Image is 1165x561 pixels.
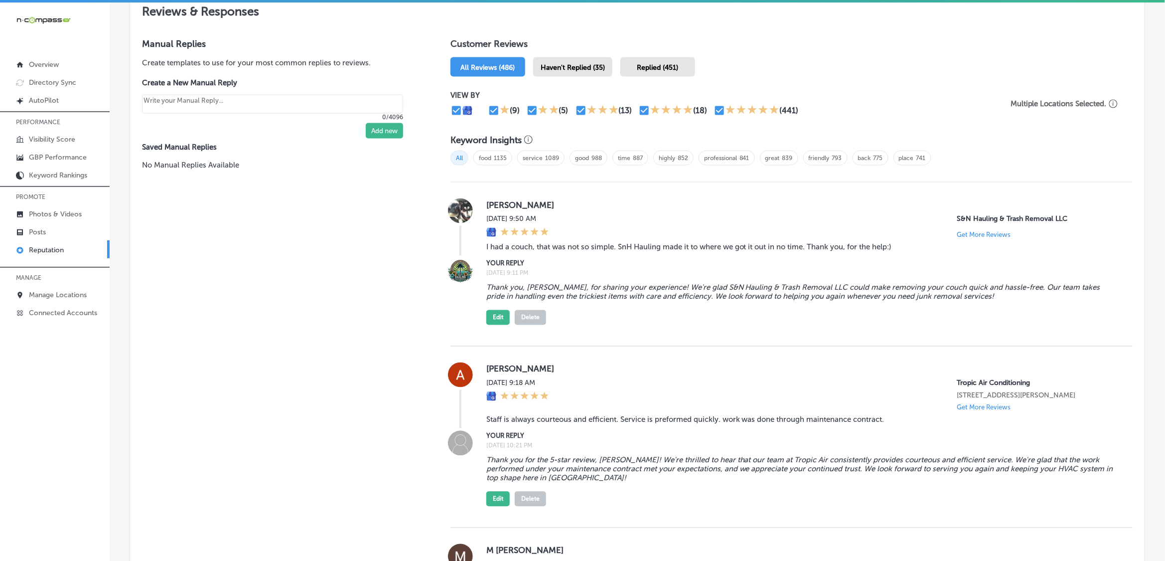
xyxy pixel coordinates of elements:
[726,105,779,117] div: 5 Stars
[142,160,419,171] p: No Manual Replies Available
[545,155,559,162] a: 1089
[523,155,543,162] a: service
[142,143,419,152] label: Saved Manual Replies
[29,153,87,162] p: GBP Performance
[29,78,76,87] p: Directory Sync
[29,60,59,69] p: Overview
[591,155,602,162] a: 988
[486,432,1117,440] label: YOUR REPLY
[479,155,491,162] a: food
[486,442,1117,449] label: [DATE] 10:21 PM
[29,228,46,236] p: Posts
[957,391,1117,400] p: 1342 whitfield ave
[633,155,643,162] a: 887
[29,309,97,317] p: Connected Accounts
[142,114,403,121] p: 0/4096
[587,105,619,117] div: 3 Stars
[874,155,883,162] a: 775
[486,310,510,325] button: Edit
[29,171,87,180] p: Keyword Rankings
[515,492,546,507] button: Delete
[659,155,675,162] a: highly
[448,431,473,456] img: Image
[486,283,1117,301] blockquote: Thank you, [PERSON_NAME], for sharing your experience! We're glad S&N Hauling & Trash Removal LLC...
[693,106,707,115] div: (18)
[494,155,507,162] a: 1135
[809,155,830,162] a: friendly
[765,155,780,162] a: great
[541,63,605,72] span: Haven't Replied (35)
[739,155,749,162] a: 841
[559,106,569,115] div: (5)
[486,379,549,387] label: [DATE] 9:18 AM
[450,91,996,100] p: VIEW BY
[486,546,1117,556] label: M [PERSON_NAME]
[782,155,793,162] a: 839
[142,38,419,49] h3: Manual Replies
[637,63,678,72] span: Replied (451)
[858,155,871,162] a: back
[486,260,1117,267] label: YOUR REPLY
[29,135,75,144] p: Visibility Score
[486,215,549,223] label: [DATE] 9:50 AM
[486,492,510,507] button: Edit
[16,15,71,25] img: 660ab0bf-5cc7-4cb8-ba1c-48b5ae0f18e60NCTV_CLogo_TV_Black_-500x88.png
[450,151,468,166] span: All
[957,215,1117,223] p: S&N Hauling & Trash Removal LLC
[448,258,473,283] img: Image
[957,379,1117,387] p: Tropic Air Conditioning
[142,57,419,68] p: Create templates to use for your most common replies to reviews.
[460,63,515,72] span: All Reviews (486)
[575,155,589,162] a: good
[500,227,549,238] div: 5 Stars
[29,96,59,105] p: AutoPilot
[366,123,403,139] button: Add new
[142,78,403,87] label: Create a New Manual Reply
[916,155,926,162] a: 741
[500,105,510,117] div: 1 Star
[486,456,1117,483] blockquote: Thank you for the 5-star review, [PERSON_NAME]! We're thrilled to hear that our team at Tropic Ai...
[538,105,559,117] div: 2 Stars
[486,415,1117,424] blockquote: Staff is always courteous and efficient. Service is preformed quickly. work was done through main...
[957,231,1011,239] p: Get More Reviews
[29,210,82,218] p: Photos & Videos
[899,155,914,162] a: place
[450,38,1133,53] h1: Customer Reviews
[142,95,403,114] textarea: Create your Quick Reply
[704,155,737,162] a: professional
[832,155,842,162] a: 793
[510,106,520,115] div: (9)
[1011,99,1107,108] p: Multiple Locations Selected.
[486,364,1117,374] label: [PERSON_NAME]
[619,106,632,115] div: (13)
[779,106,798,115] div: (441)
[450,135,522,146] h3: Keyword Insights
[618,155,630,162] a: time
[650,105,693,117] div: 4 Stars
[486,270,1117,277] label: [DATE] 9:11 PM
[957,404,1011,411] p: Get More Reviews
[515,310,546,325] button: Delete
[678,155,688,162] a: 852
[29,291,87,299] p: Manage Locations
[500,391,549,402] div: 5 Stars
[486,243,1117,252] blockquote: I had a couch, that was not so simple. SnH Hauling made it to where we got it out in no time. Tha...
[486,200,1117,210] label: [PERSON_NAME]
[29,246,64,254] p: Reputation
